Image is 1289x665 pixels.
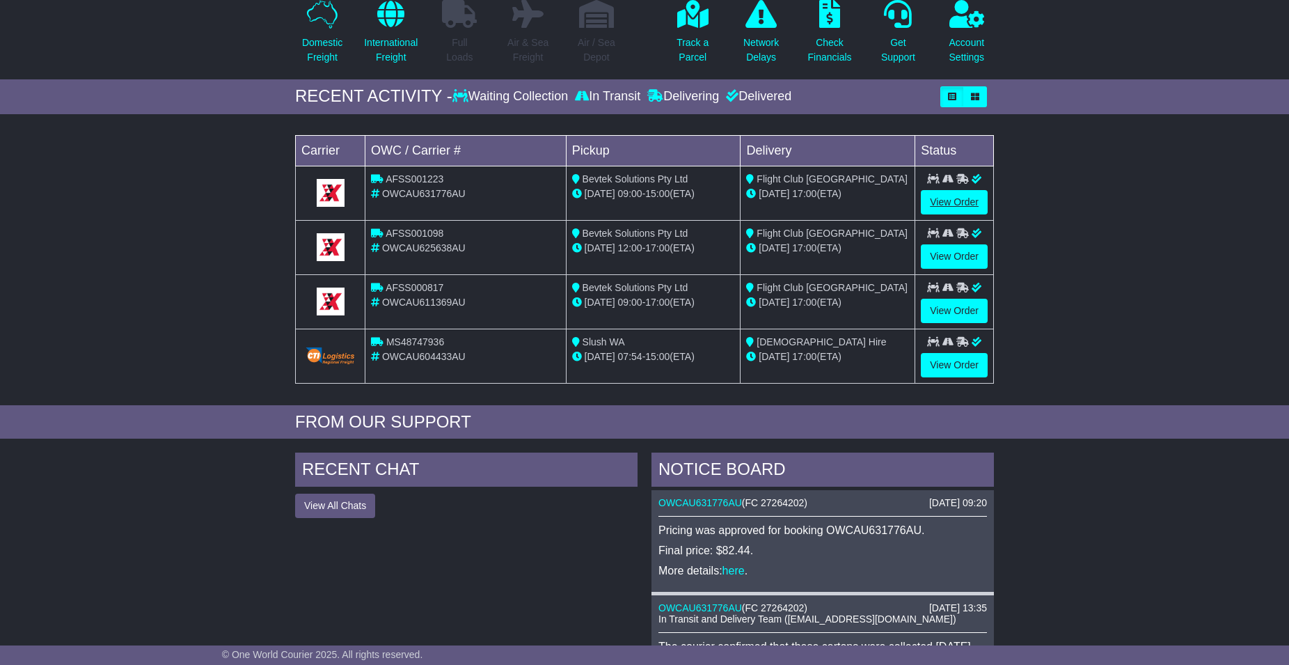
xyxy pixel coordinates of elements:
[583,336,625,347] span: Slush WA
[929,602,987,614] div: [DATE] 13:35
[618,297,642,308] span: 09:00
[644,89,722,104] div: Delivering
[382,297,466,308] span: OWCAU611369AU
[585,297,615,308] span: [DATE]
[658,497,742,508] a: OWCAU631776AU
[757,336,886,347] span: [DEMOGRAPHIC_DATA] Hire
[743,36,779,65] p: Network Delays
[921,190,988,214] a: View Order
[386,228,443,239] span: AFSS001098
[618,188,642,199] span: 09:00
[507,36,548,65] p: Air & Sea Freight
[658,602,987,614] div: ( )
[757,228,908,239] span: Flight Club [GEOGRAPHIC_DATA]
[651,453,994,490] div: NOTICE BOARD
[658,497,987,509] div: ( )
[386,173,443,185] span: AFSS001223
[295,494,375,518] button: View All Chats
[583,228,688,239] span: Bevtek Solutions Pty Ltd
[792,188,816,199] span: 17:00
[572,350,735,364] div: - (ETA)
[881,36,915,65] p: Get Support
[792,351,816,362] span: 17:00
[585,351,615,362] span: [DATE]
[302,36,342,65] p: Domestic Freight
[792,242,816,253] span: 17:00
[295,86,452,107] div: RECENT ACTIVITY -
[645,188,670,199] span: 15:00
[658,602,742,613] a: OWCAU631776AU
[442,36,477,65] p: Full Loads
[921,353,988,377] a: View Order
[365,135,567,166] td: OWC / Carrier #
[295,453,638,490] div: RECENT CHAT
[386,336,444,347] span: MS48747936
[317,179,345,207] img: GetCarrierServiceLogo
[746,295,909,310] div: (ETA)
[572,187,735,201] div: - (ETA)
[585,188,615,199] span: [DATE]
[745,602,805,613] span: FC 27264202
[746,241,909,256] div: (ETA)
[452,89,571,104] div: Waiting Collection
[759,188,789,199] span: [DATE]
[572,295,735,310] div: - (ETA)
[382,242,466,253] span: OWCAU625638AU
[677,36,709,65] p: Track a Parcel
[364,36,418,65] p: International Freight
[585,242,615,253] span: [DATE]
[317,233,345,261] img: GetCarrierServiceLogo
[578,36,615,65] p: Air / Sea Depot
[658,564,987,577] p: More details: .
[583,173,688,185] span: Bevtek Solutions Pty Ltd
[745,497,805,508] span: FC 27264202
[304,346,356,366] img: GetCarrierServiceLogo
[645,242,670,253] span: 17:00
[645,351,670,362] span: 15:00
[722,89,791,104] div: Delivered
[792,297,816,308] span: 17:00
[382,351,466,362] span: OWCAU604433AU
[618,351,642,362] span: 07:54
[658,544,987,557] p: Final price: $82.44.
[618,242,642,253] span: 12:00
[757,173,908,185] span: Flight Club [GEOGRAPHIC_DATA]
[757,282,908,293] span: Flight Club [GEOGRAPHIC_DATA]
[746,187,909,201] div: (ETA)
[317,288,345,315] img: GetCarrierServiceLogo
[759,242,789,253] span: [DATE]
[295,412,994,432] div: FROM OUR SUPPORT
[658,524,987,537] p: Pricing was approved for booking OWCAU631776AU.
[746,350,909,364] div: (ETA)
[382,188,466,199] span: OWCAU631776AU
[572,241,735,256] div: - (ETA)
[722,565,745,577] a: here
[222,649,423,660] span: © One World Courier 2025. All rights reserved.
[759,297,789,308] span: [DATE]
[645,297,670,308] span: 17:00
[583,282,688,293] span: Bevtek Solutions Pty Ltd
[921,299,988,323] a: View Order
[808,36,852,65] p: Check Financials
[915,135,994,166] td: Status
[759,351,789,362] span: [DATE]
[658,613,956,625] span: In Transit and Delivery Team ([EMAIL_ADDRESS][DOMAIN_NAME])
[386,282,443,293] span: AFSS000817
[566,135,741,166] td: Pickup
[949,36,985,65] p: Account Settings
[571,89,644,104] div: In Transit
[921,244,988,269] a: View Order
[296,135,365,166] td: Carrier
[741,135,915,166] td: Delivery
[929,497,987,509] div: [DATE] 09:20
